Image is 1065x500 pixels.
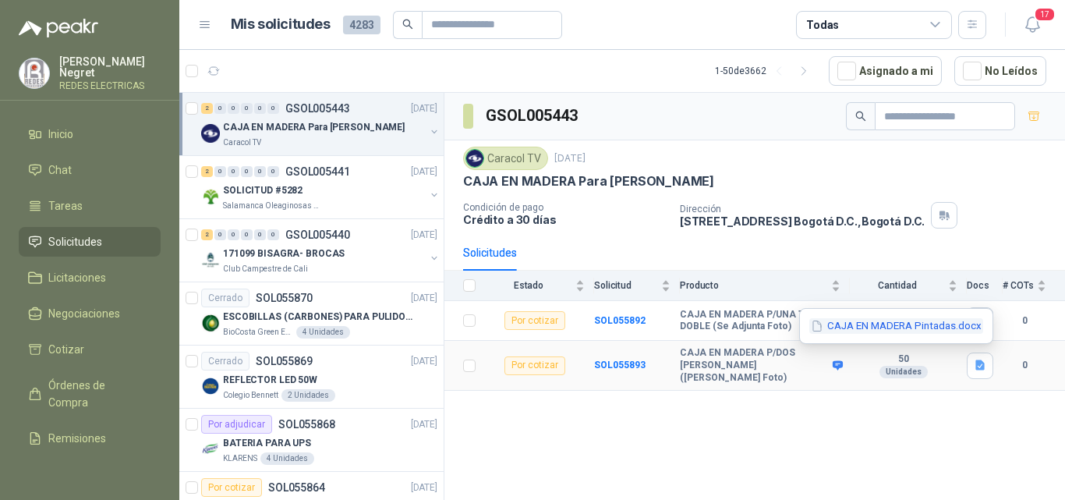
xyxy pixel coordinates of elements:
[594,315,646,326] a: SOL055892
[463,213,667,226] p: Crédito a 30 días
[214,103,226,114] div: 0
[223,137,261,149] p: Caracol TV
[231,13,331,36] h1: Mis solicitudes
[254,166,266,177] div: 0
[411,480,437,495] p: [DATE]
[241,103,253,114] div: 0
[504,356,565,375] div: Por cotizar
[179,346,444,409] a: CerradoSOL055869[DATE] Company LogoREFLECTOR LED 50WColegio Bennett2 Unidades
[463,202,667,213] p: Condición de pago
[223,246,345,261] p: 171099 BISAGRA- BROCAS
[680,204,925,215] p: Dirección
[504,311,565,330] div: Por cotizar
[223,120,405,135] p: CAJA EN MADERA Para [PERSON_NAME]
[48,197,83,215] span: Tareas
[267,166,279,177] div: 0
[201,162,441,212] a: 2 0 0 0 0 0 GSOL005441[DATE] Company LogoSOLICITUD #5282Salamanca Oleaginosas SAS
[256,293,313,303] p: SOL055870
[19,59,49,88] img: Company Logo
[228,103,239,114] div: 0
[411,101,437,116] p: [DATE]
[48,430,106,447] span: Remisiones
[463,173,714,190] p: CAJA EN MADERA Para [PERSON_NAME]
[201,415,272,434] div: Por adjudicar
[19,459,161,489] a: Configuración
[680,271,850,301] th: Producto
[223,436,311,451] p: BATERIA PARA UPS
[806,16,839,34] div: Todas
[256,356,313,367] p: SOL055869
[228,166,239,177] div: 0
[285,229,350,240] p: GSOL005440
[1034,7,1056,22] span: 17
[223,263,308,275] p: Club Campestre de Cali
[179,409,444,472] a: Por adjudicarSOL055868[DATE] Company LogoBATERIA PARA UPSKLARENS4 Unidades
[850,271,967,301] th: Cantidad
[59,56,161,78] p: [PERSON_NAME] Negret
[19,263,161,293] a: Licitaciones
[223,452,257,465] p: KLARENS
[486,104,580,128] h3: GSOL005443
[485,280,572,291] span: Estado
[411,291,437,306] p: [DATE]
[48,161,72,179] span: Chat
[48,305,120,322] span: Negociaciones
[402,19,413,30] span: search
[1003,314,1046,328] b: 0
[19,371,161,417] a: Órdenes de Compra
[680,309,829,333] b: CAJA EN MADERA P/UNA TOMA DOBLE (Se Adjunta Foto)
[201,225,441,275] a: 2 0 0 0 0 0 GSOL005440[DATE] Company Logo171099 BISAGRA- BROCASClub Campestre de Cali
[214,229,226,240] div: 0
[1018,11,1046,39] button: 17
[554,151,586,166] p: [DATE]
[201,289,249,307] div: Cerrado
[19,191,161,221] a: Tareas
[201,250,220,269] img: Company Logo
[411,417,437,432] p: [DATE]
[223,183,303,198] p: SOLICITUD #5282
[201,124,220,143] img: Company Logo
[715,59,816,83] div: 1 - 50 de 3662
[594,271,680,301] th: Solicitud
[19,227,161,257] a: Solicitudes
[48,269,106,286] span: Licitaciones
[19,335,161,364] a: Cotizar
[1003,280,1034,291] span: # COTs
[19,119,161,149] a: Inicio
[411,228,437,243] p: [DATE]
[285,103,350,114] p: GSOL005443
[680,347,829,384] b: CAJA EN MADERA P/DOS [PERSON_NAME] ([PERSON_NAME] Foto)
[594,360,646,371] b: SOL055893
[19,299,161,328] a: Negociaciones
[254,103,266,114] div: 0
[201,352,249,371] div: Cerrado
[260,452,314,465] div: 4 Unidades
[850,280,945,291] span: Cantidad
[48,377,146,411] span: Órdenes de Compra
[411,165,437,179] p: [DATE]
[281,389,335,402] div: 2 Unidades
[485,271,594,301] th: Estado
[201,103,213,114] div: 2
[463,147,548,170] div: Caracol TV
[285,166,350,177] p: GSOL005441
[954,56,1046,86] button: No Leídos
[267,103,279,114] div: 0
[223,389,278,402] p: Colegio Bennett
[201,314,220,332] img: Company Logo
[201,478,262,497] div: Por cotizar
[223,310,417,324] p: ESCOBILLAS (CARBONES) PARA PULIDORA DEWALT
[48,341,84,358] span: Cotizar
[201,166,213,177] div: 2
[201,187,220,206] img: Company Logo
[1003,358,1046,373] b: 0
[967,271,1003,301] th: Docs
[223,373,317,388] p: REFLECTOR LED 50W
[48,233,102,250] span: Solicitudes
[466,150,483,167] img: Company Logo
[179,282,444,346] a: CerradoSOL055870[DATE] Company LogoESCOBILLAS (CARBONES) PARA PULIDORA DEWALTBioCosta Green Energ...
[201,377,220,395] img: Company Logo
[879,366,928,378] div: Unidades
[1003,271,1065,301] th: # COTs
